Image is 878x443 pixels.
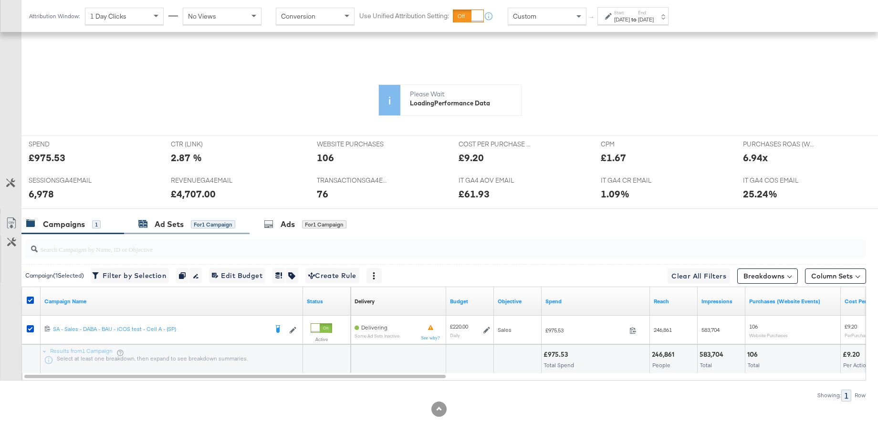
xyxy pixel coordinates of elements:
label: Start: [614,10,630,16]
span: ↑ [587,16,596,20]
a: The number of times your ad was served. On mobile apps an ad is counted as served the first time ... [701,298,742,305]
a: The number of people your ad was served to. [654,298,694,305]
span: People [652,361,670,369]
sub: Daily [450,332,460,338]
div: SA - Sales - DABA - BAU - iCOS test - Cell A - (SP) [53,325,268,333]
div: £220.00 [450,323,468,330]
span: Filter by Selection [94,270,166,282]
span: Create Rule [308,270,356,282]
div: Showing: [817,392,841,399]
label: Active [311,336,332,342]
div: Campaign ( 1 Selected) [25,271,84,280]
div: Ads [281,219,295,230]
a: Your campaign name. [44,298,299,305]
div: 246,861 [652,350,677,359]
span: Edit Budget [212,270,262,282]
a: The number of times a purchase was made tracked by your Custom Audience pixel on your website aft... [749,298,837,305]
div: 583,704 [700,350,726,359]
div: 1 [92,220,101,229]
div: 1 [841,390,851,402]
span: 583,704 [701,326,720,333]
span: £975.53 [545,327,626,334]
span: Sales [498,326,512,333]
sub: Per Purchase [845,332,870,338]
span: £9.20 [845,323,857,330]
div: £9.20 [843,350,863,359]
span: 106 [749,323,758,330]
a: The maximum amount you're willing to spend on your ads, on average each day or over the lifetime ... [450,298,490,305]
button: Create Rule [305,268,359,283]
a: Your campaign's objective. [498,298,538,305]
span: No Views [188,12,216,21]
span: Conversion [281,12,315,21]
div: for 1 Campaign [191,220,235,229]
span: Custom [513,12,536,21]
label: Use Unified Attribution Setting: [359,11,449,21]
div: Ad Sets [155,219,184,230]
button: Filter by Selection [91,268,169,283]
button: Breakdowns [737,268,798,284]
span: Per Action [843,361,869,369]
div: 106 [747,350,761,359]
div: Campaigns [43,219,85,230]
span: Delivering [361,324,387,331]
div: [DATE] [614,16,630,23]
div: Row [854,392,866,399]
a: The total amount spent to date. [545,298,646,305]
div: for 1 Campaign [302,220,346,229]
button: Edit Budget [209,268,265,283]
input: Search Campaigns by Name, ID or Objective [38,236,789,255]
sub: Website Purchases [749,332,788,338]
strong: to [630,16,638,23]
sub: Some Ad Sets Inactive [355,333,399,339]
div: [DATE] [638,16,654,23]
div: Attribution Window: [29,13,80,20]
a: Shows the current state of your Ad Campaign. [307,298,347,305]
span: 1 Day Clicks [90,12,126,21]
span: Total Spend [544,361,574,369]
div: Delivery [355,298,375,305]
a: Reflects the ability of your Ad Campaign to achieve delivery based on ad states, schedule and bud... [355,298,375,305]
label: End: [638,10,654,16]
a: SA - Sales - DABA - BAU - iCOS test - Cell A - (SP) [53,325,268,335]
span: Total [700,361,712,369]
span: Total [748,361,760,369]
div: £975.53 [544,350,571,359]
button: Column Sets [805,268,866,284]
button: Clear All Filters [668,268,730,284]
span: 246,861 [654,326,672,333]
span: Clear All Filters [671,270,726,282]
